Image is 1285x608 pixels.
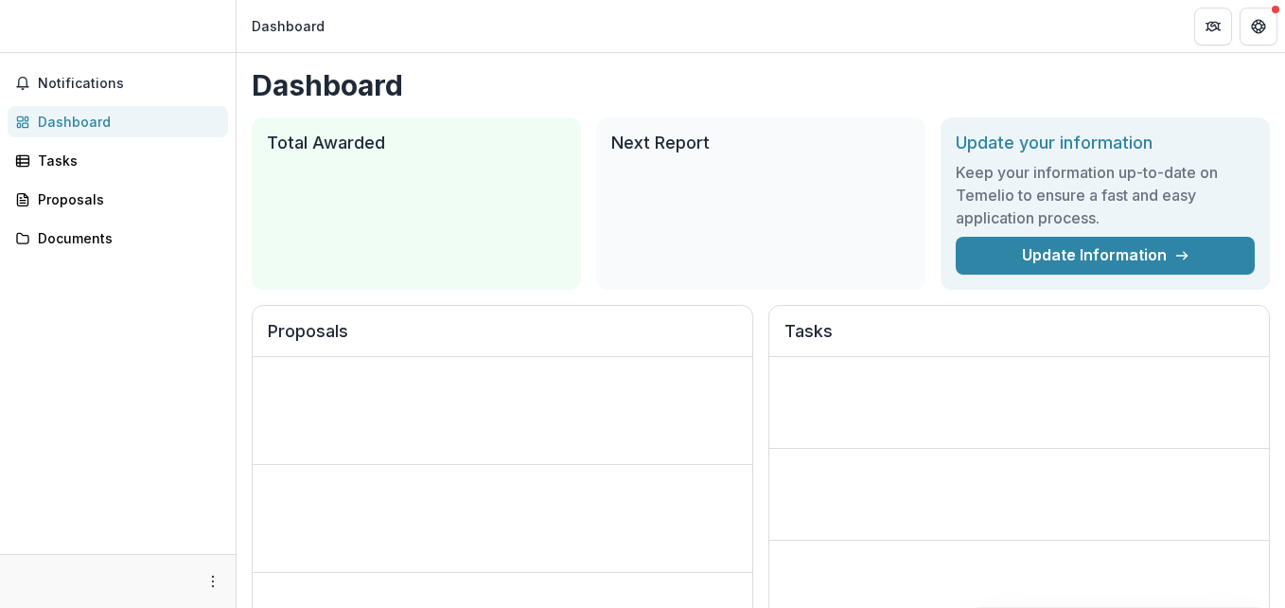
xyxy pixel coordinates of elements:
button: More [202,570,224,593]
button: Notifications [8,68,228,98]
div: Tasks [38,151,213,170]
a: Documents [8,223,228,254]
button: Get Help [1240,8,1277,45]
h1: Dashboard [252,68,1270,102]
div: Dashboard [38,112,213,132]
a: Proposals [8,184,228,215]
h2: Proposals [268,321,737,357]
div: Proposals [38,189,213,209]
a: Tasks [8,145,228,176]
div: Documents [38,228,213,248]
div: Dashboard [252,16,325,36]
h3: Keep your information up-to-date on Temelio to ensure a fast and easy application process. [956,161,1255,229]
h2: Tasks [784,321,1254,357]
span: Notifications [38,76,220,92]
button: Partners [1194,8,1232,45]
h2: Next Report [611,133,910,153]
a: Dashboard [8,106,228,137]
h2: Total Awarded [267,133,566,153]
nav: breadcrumb [244,12,332,40]
h2: Update your information [956,133,1255,153]
a: Update Information [956,237,1255,275]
